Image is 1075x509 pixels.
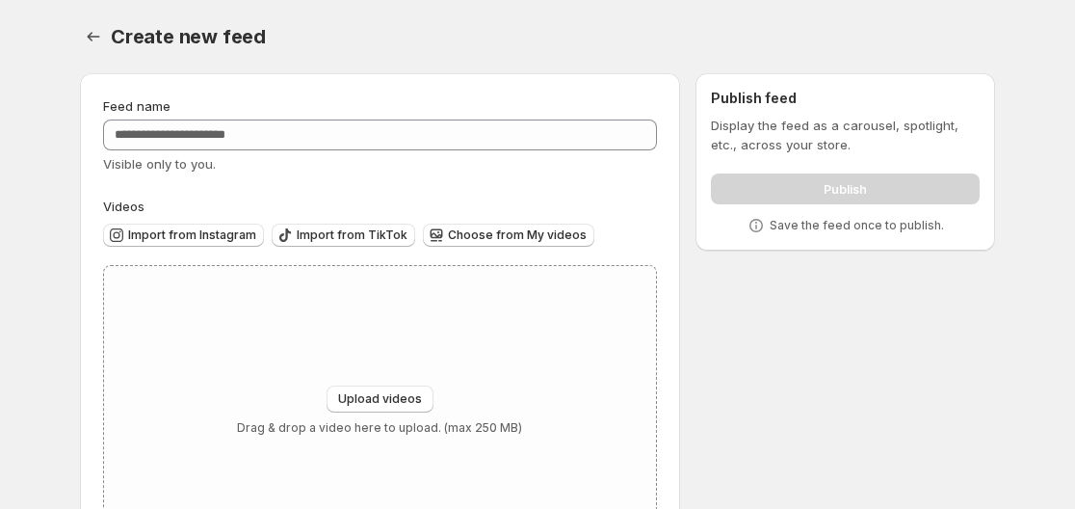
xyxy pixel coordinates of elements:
[80,23,107,50] button: Settings
[448,228,587,243] span: Choose from My videos
[423,224,594,247] button: Choose from My videos
[103,98,170,114] span: Feed name
[327,386,433,413] button: Upload videos
[770,218,944,233] p: Save the feed once to publish.
[272,224,415,247] button: Import from TikTok
[338,391,422,407] span: Upload videos
[711,116,980,154] p: Display the feed as a carousel, spotlight, etc., across your store.
[103,199,144,214] span: Videos
[103,156,216,172] span: Visible only to you.
[237,420,522,436] p: Drag & drop a video here to upload. (max 250 MB)
[111,25,266,48] span: Create new feed
[128,228,256,243] span: Import from Instagram
[103,224,264,247] button: Import from Instagram
[711,89,980,108] h2: Publish feed
[297,228,407,243] span: Import from TikTok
